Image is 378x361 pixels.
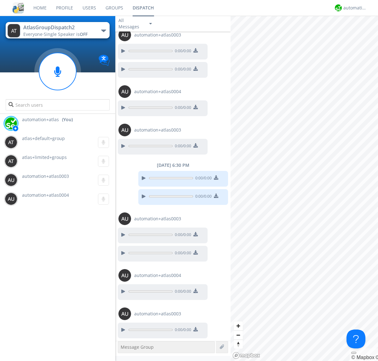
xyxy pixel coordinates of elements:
span: 0:00 / 0:00 [173,327,191,334]
span: OFF [80,31,88,37]
span: automation+atlas0003 [22,173,69,179]
span: 0:00 / 0:00 [193,175,212,182]
img: 373638.png [5,136,17,149]
span: automation+atlas0004 [134,272,181,279]
img: 373638.png [5,155,17,167]
img: caret-down-sm.svg [149,23,152,25]
span: atlas+default+group [22,135,65,141]
img: 373638.png [118,29,131,41]
button: Zoom out [234,330,243,340]
a: Mapbox logo [232,352,260,359]
span: automation+atlas0004 [134,88,181,95]
img: 373638.png [5,193,17,205]
span: Zoom out [234,331,243,340]
span: 0:00 / 0:00 [173,143,191,150]
span: 0:00 / 0:00 [173,48,191,55]
input: Search users [6,99,109,110]
img: download media button [214,194,218,198]
img: download media button [193,327,198,331]
img: 373638.png [118,85,131,98]
span: automation+atlas0003 [134,127,181,133]
img: download media button [193,232,198,236]
img: download media button [193,289,198,293]
span: 0:00 / 0:00 [173,289,191,296]
img: Translation enabled [99,55,110,66]
span: automation+atlas0003 [134,311,181,317]
span: automation+atlas0004 [22,192,69,198]
img: 373638.png [118,269,131,282]
div: automation+atlas [343,5,367,11]
img: 373638.png [118,307,131,320]
a: Mapbox [351,355,374,360]
span: 0:00 / 0:00 [173,105,191,112]
span: 0:00 / 0:00 [193,194,212,200]
span: automation+atlas0003 [134,32,181,38]
iframe: Toggle Customer Support [346,330,365,348]
img: d2d01cd9b4174d08988066c6d424eccd [5,117,17,130]
img: 373638.png [8,24,20,37]
img: download media button [193,250,198,255]
div: AtlasGroupDispatch2 [23,24,94,31]
span: automation+atlas [22,116,59,123]
img: cddb5a64eb264b2086981ab96f4c1ba7 [13,2,24,14]
span: 0:00 / 0:00 [173,250,191,257]
div: [DATE] 6:30 PM [115,162,231,168]
div: Everyone · [23,31,94,37]
img: download media button [193,105,198,109]
div: (You) [62,116,73,123]
span: atlas+limited+groups [22,154,67,160]
img: 373638.png [5,174,17,186]
img: d2d01cd9b4174d08988066c6d424eccd [335,4,342,11]
span: 0:00 / 0:00 [173,66,191,73]
button: Reset bearing to north [234,340,243,349]
div: All Messages [118,17,144,30]
button: AtlasGroupDispatch2Everyone·Single Speaker isOFF [6,22,109,38]
span: Reset bearing to north [234,340,243,349]
span: 0:00 / 0:00 [173,232,191,239]
button: Toggle attribution [351,352,356,354]
img: 373638.png [118,124,131,136]
span: Single Speaker is [44,31,88,37]
span: automation+atlas0003 [134,216,181,222]
img: download media button [193,48,198,53]
button: Zoom in [234,321,243,330]
img: download media button [214,175,218,180]
img: 373638.png [118,212,131,225]
img: download media button [193,66,198,71]
img: download media button [193,143,198,148]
